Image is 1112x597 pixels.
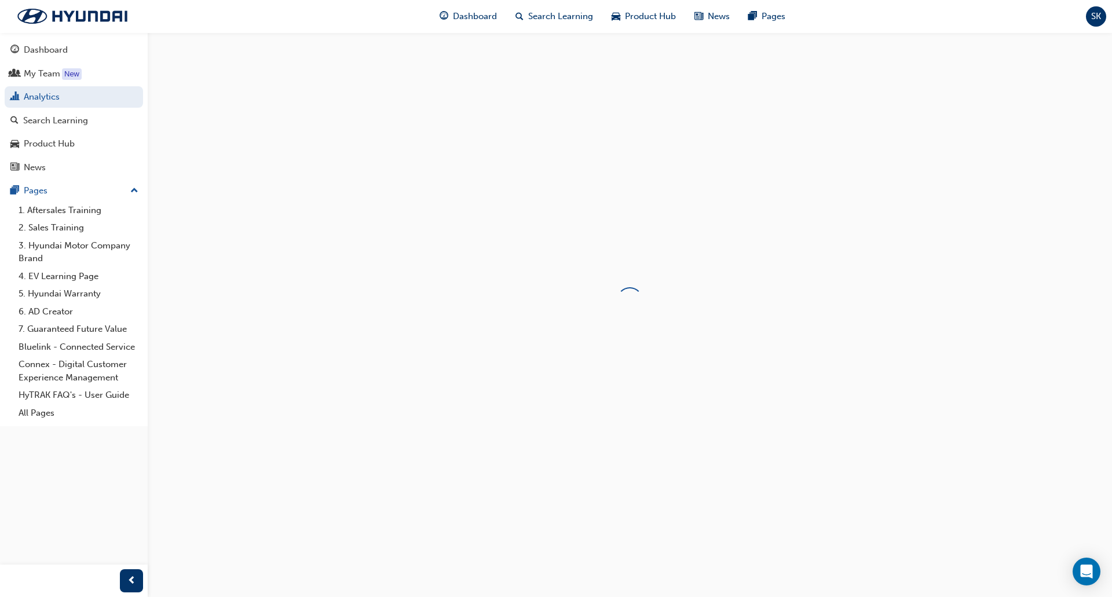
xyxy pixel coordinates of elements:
a: 5. Hyundai Warranty [14,285,143,303]
span: news-icon [694,9,703,24]
a: car-iconProduct Hub [602,5,685,28]
a: Search Learning [5,110,143,131]
span: Product Hub [625,10,676,23]
div: Product Hub [24,137,75,151]
button: DashboardMy TeamAnalyticsSearch LearningProduct HubNews [5,37,143,180]
div: Open Intercom Messenger [1073,558,1100,585]
a: Dashboard [5,39,143,61]
span: news-icon [10,163,19,173]
span: Pages [762,10,785,23]
span: SK [1091,10,1101,23]
a: Connex - Digital Customer Experience Management [14,356,143,386]
a: 3. Hyundai Motor Company Brand [14,237,143,268]
button: Pages [5,180,143,202]
a: 4. EV Learning Page [14,268,143,285]
div: News [24,161,46,174]
a: guage-iconDashboard [430,5,506,28]
span: pages-icon [748,9,757,24]
span: chart-icon [10,92,19,102]
a: 1. Aftersales Training [14,202,143,219]
a: Product Hub [5,133,143,155]
span: car-icon [612,9,620,24]
span: prev-icon [127,574,136,588]
div: My Team [24,67,60,80]
span: pages-icon [10,186,19,196]
a: news-iconNews [685,5,739,28]
span: search-icon [515,9,524,24]
span: guage-icon [440,9,448,24]
div: Tooltip anchor [62,68,82,80]
button: SK [1086,6,1106,27]
span: search-icon [10,116,19,126]
div: Dashboard [24,43,68,57]
a: 2. Sales Training [14,219,143,237]
a: All Pages [14,404,143,422]
span: guage-icon [10,45,19,56]
span: Dashboard [453,10,497,23]
a: Bluelink - Connected Service [14,338,143,356]
span: News [708,10,730,23]
a: News [5,157,143,178]
a: pages-iconPages [739,5,795,28]
a: HyTRAK FAQ's - User Guide [14,386,143,404]
a: 7. Guaranteed Future Value [14,320,143,338]
span: Search Learning [528,10,593,23]
a: 6. AD Creator [14,303,143,321]
a: search-iconSearch Learning [506,5,602,28]
a: Analytics [5,86,143,108]
span: people-icon [10,69,19,79]
div: Pages [24,184,47,197]
img: Trak [6,4,139,28]
span: car-icon [10,139,19,149]
a: My Team [5,63,143,85]
span: up-icon [130,184,138,199]
div: Search Learning [23,114,88,127]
